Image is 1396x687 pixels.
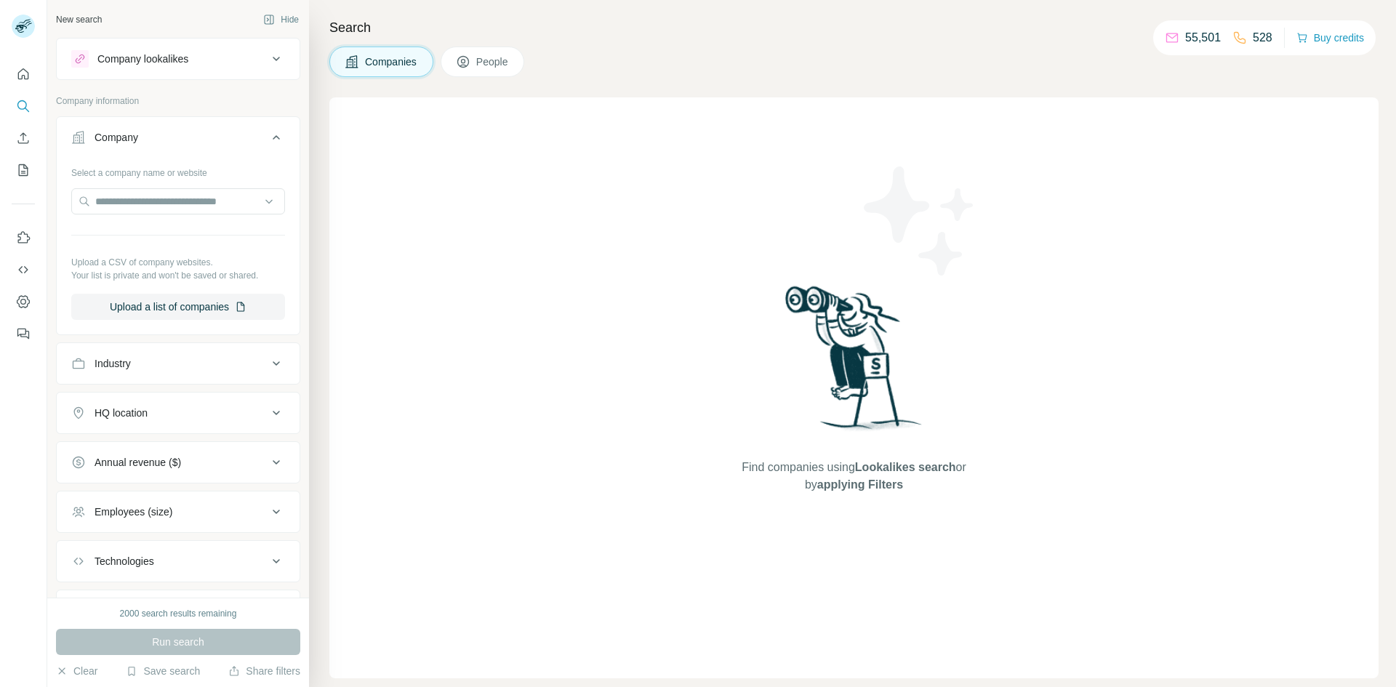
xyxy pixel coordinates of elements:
[71,294,285,320] button: Upload a list of companies
[57,395,300,430] button: HQ location
[95,356,131,371] div: Industry
[120,607,237,620] div: 2000 search results remaining
[737,459,970,494] span: Find companies using or by
[57,494,300,529] button: Employees (size)
[228,664,300,678] button: Share filters
[71,161,285,180] div: Select a company name or website
[95,455,181,470] div: Annual revenue ($)
[476,55,510,69] span: People
[71,256,285,269] p: Upload a CSV of company websites.
[95,130,138,145] div: Company
[1253,29,1272,47] p: 528
[57,120,300,161] button: Company
[126,664,200,678] button: Save search
[56,664,97,678] button: Clear
[12,225,35,251] button: Use Surfe on LinkedIn
[779,282,930,444] img: Surfe Illustration - Woman searching with binoculars
[12,93,35,119] button: Search
[12,157,35,183] button: My lists
[329,17,1379,38] h4: Search
[365,55,418,69] span: Companies
[817,478,903,491] span: applying Filters
[1185,29,1221,47] p: 55,501
[12,61,35,87] button: Quick start
[95,505,172,519] div: Employees (size)
[253,9,309,31] button: Hide
[854,156,985,286] img: Surfe Illustration - Stars
[12,289,35,315] button: Dashboard
[12,125,35,151] button: Enrich CSV
[12,257,35,283] button: Use Surfe API
[57,593,300,628] button: Keywords
[57,445,300,480] button: Annual revenue ($)
[57,544,300,579] button: Technologies
[95,406,148,420] div: HQ location
[97,52,188,66] div: Company lookalikes
[56,95,300,108] p: Company information
[57,41,300,76] button: Company lookalikes
[12,321,35,347] button: Feedback
[71,269,285,282] p: Your list is private and won't be saved or shared.
[1296,28,1364,48] button: Buy credits
[57,346,300,381] button: Industry
[855,461,956,473] span: Lookalikes search
[95,554,154,569] div: Technologies
[56,13,102,26] div: New search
